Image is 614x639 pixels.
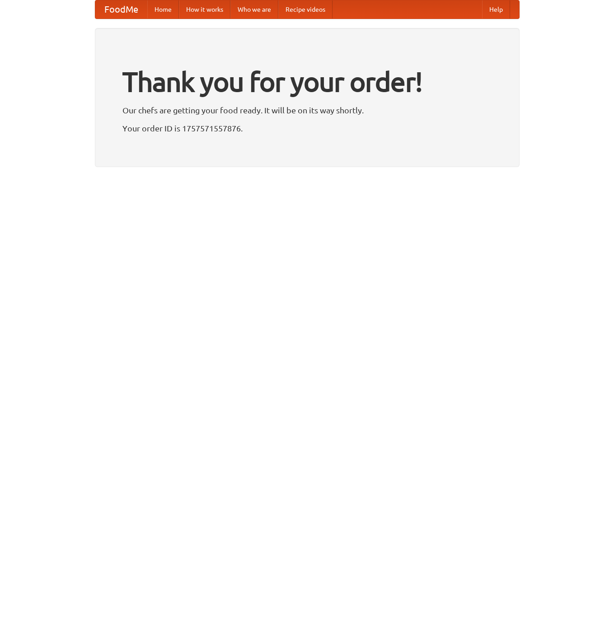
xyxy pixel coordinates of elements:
a: FoodMe [95,0,147,19]
p: Your order ID is 1757571557876. [122,121,492,135]
a: Recipe videos [278,0,333,19]
a: Help [482,0,510,19]
a: Home [147,0,179,19]
a: Who we are [230,0,278,19]
p: Our chefs are getting your food ready. It will be on its way shortly. [122,103,492,117]
h1: Thank you for your order! [122,60,492,103]
a: How it works [179,0,230,19]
